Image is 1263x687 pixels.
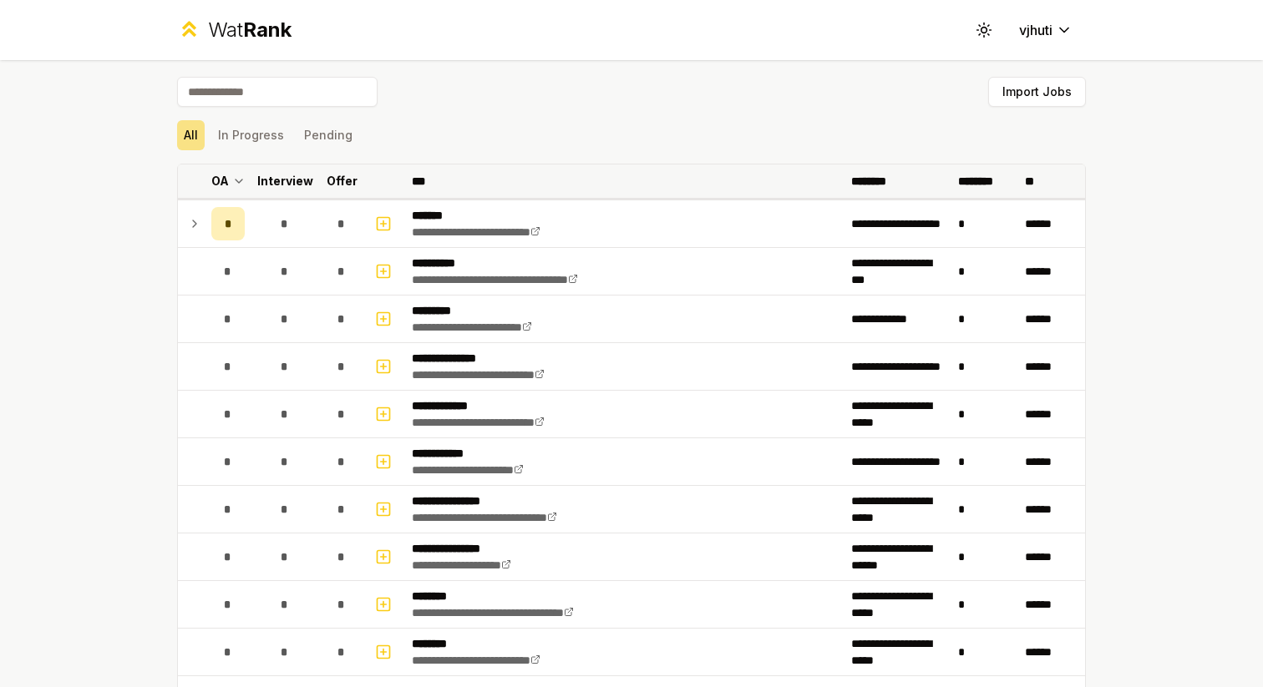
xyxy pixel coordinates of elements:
button: Pending [297,120,359,150]
p: OA [211,173,229,189]
span: vjhuti [1019,20,1052,40]
p: Interview [257,173,313,189]
button: Import Jobs [988,77,1086,107]
button: In Progress [211,120,291,150]
button: All [177,120,205,150]
a: WatRank [177,17,292,43]
button: vjhuti [1006,15,1086,45]
div: Wat [208,17,292,43]
p: Offer [327,173,358,189]
span: Rank [243,18,292,42]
